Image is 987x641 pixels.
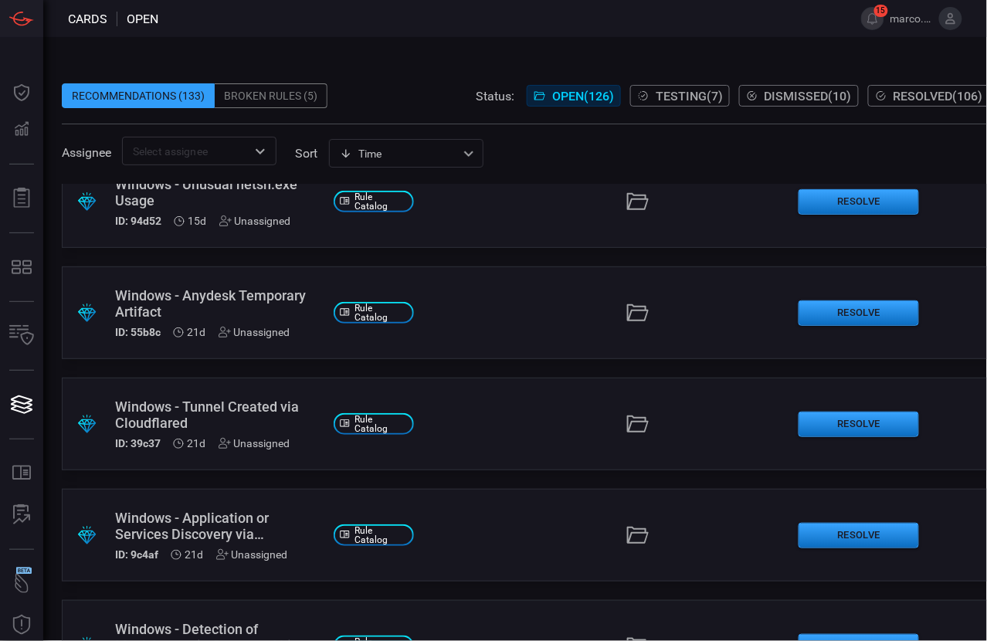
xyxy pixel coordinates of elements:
[799,189,919,215] button: Resolve
[552,89,614,103] span: Open ( 126 )
[354,526,407,544] span: Rule Catalog
[3,249,40,286] button: MITRE - Detection Posture
[219,215,291,227] div: Unassigned
[354,192,407,211] span: Rule Catalog
[3,317,40,354] button: Inventory
[127,12,158,26] span: open
[68,12,107,26] span: Cards
[799,412,919,437] button: Resolve
[115,548,158,561] h5: ID: 9c4af
[894,89,983,103] span: Resolved ( 106 )
[62,145,111,160] span: Assignee
[799,300,919,326] button: Resolve
[188,437,206,449] span: Jul 23, 2025 6:47 AM
[765,89,852,103] span: Dismissed ( 10 )
[874,5,888,17] span: 15
[115,215,161,227] h5: ID: 94d52
[115,326,161,338] h5: ID: 55b8c
[115,399,321,431] div: Windows - Tunnel Created via Cloudflared
[127,141,246,161] input: Select assignee
[295,146,317,161] label: sort
[115,176,321,209] div: Windows - Unusual netsh.exe Usage
[219,326,290,338] div: Unassigned
[216,548,288,561] div: Unassigned
[3,180,40,217] button: Reports
[861,7,884,30] button: 15
[656,89,723,103] span: Testing ( 7 )
[340,146,459,161] div: Time
[3,111,40,148] button: Detections
[188,326,206,338] span: Jul 23, 2025 6:47 AM
[249,141,271,162] button: Open
[3,455,40,492] button: Rule Catalog
[62,83,215,108] div: Recommendations (133)
[215,83,327,108] div: Broken Rules (5)
[188,215,207,227] span: Jul 29, 2025 3:16 AM
[890,12,933,25] span: marco.[PERSON_NAME]
[115,287,321,320] div: Windows - Anydesk Temporary Artifact
[3,386,40,423] button: Cards
[354,415,407,433] span: Rule Catalog
[630,85,730,107] button: Testing(7)
[799,523,919,548] button: Resolve
[476,89,514,103] span: Status:
[354,304,407,322] span: Rule Catalog
[3,74,40,111] button: Dashboard
[3,565,40,602] button: Wingman
[3,497,40,534] button: ALERT ANALYSIS
[115,437,161,449] h5: ID: 39c37
[739,85,859,107] button: Dismissed(10)
[185,548,204,561] span: Jul 23, 2025 6:46 AM
[219,437,290,449] div: Unassigned
[527,85,621,107] button: Open(126)
[115,510,321,542] div: Windows - Application or Services Discovery via PowerShell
